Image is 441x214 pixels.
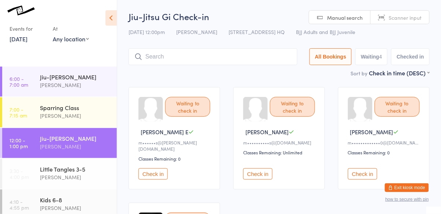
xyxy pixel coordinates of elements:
[10,168,29,180] time: 3:30 - 4:00 pm
[296,28,356,35] span: BJJ Adults and BJJ Juvenile
[389,14,422,21] span: Scanner input
[10,35,27,43] a: [DATE]
[391,48,430,65] button: Checked in
[310,48,352,65] button: All Bookings
[10,137,28,149] time: 12:00 - 1:00 pm
[379,54,382,60] div: 4
[348,149,422,155] div: Classes Remaining: 0
[355,48,388,65] button: Waiting4
[10,76,28,87] time: 6:00 - 7:00 am
[40,73,111,81] div: Jiu-[PERSON_NAME]
[351,70,368,77] label: Sort by
[40,173,111,181] div: [PERSON_NAME]
[243,149,317,155] div: Classes Remaining: Unlimited
[245,128,289,136] span: [PERSON_NAME]
[348,168,377,180] button: Check in
[129,28,165,35] span: [DATE] 12:00pm
[2,159,117,189] a: 3:30 -4:00 pmLittle Tangles 3-5[PERSON_NAME]
[243,168,273,180] button: Check in
[229,28,285,35] span: [STREET_ADDRESS] HQ
[40,104,111,112] div: Sparring Class
[40,112,111,120] div: [PERSON_NAME]
[141,128,188,136] span: [PERSON_NAME] E
[243,139,317,146] div: m••••••••••s@[DOMAIN_NAME]
[2,67,117,97] a: 6:00 -7:00 amJiu-[PERSON_NAME][PERSON_NAME]
[40,142,111,151] div: [PERSON_NAME]
[2,97,117,127] a: 7:00 -7:15 amSparring Class[PERSON_NAME]
[10,23,45,35] div: Events for
[350,128,393,136] span: [PERSON_NAME]
[10,199,29,210] time: 4:10 - 4:55 pm
[53,35,89,43] div: Any location
[40,196,111,204] div: Kids 6-8
[176,28,217,35] span: [PERSON_NAME]
[375,97,420,117] div: Waiting to check in
[10,106,27,118] time: 7:00 - 7:15 am
[138,139,212,152] div: m••••••s@[PERSON_NAME][DOMAIN_NAME]
[138,155,212,162] div: Classes Remaining: 0
[369,69,430,77] div: Check in time (DESC)
[2,128,117,158] a: 12:00 -1:00 pmJiu-[PERSON_NAME][PERSON_NAME]
[7,5,35,15] img: Knots Jiu-Jitsu
[53,23,89,35] div: At
[138,168,168,180] button: Check in
[385,183,429,192] button: Exit kiosk mode
[129,48,297,65] input: Search
[129,10,430,22] h2: Jiu-Jitsu Gi Check-in
[327,14,363,21] span: Manual search
[270,97,315,117] div: Waiting to check in
[165,97,210,117] div: Waiting to check in
[40,165,111,173] div: Little Tangles 3-5
[348,139,422,146] div: m•••••••••••••0@[DOMAIN_NAME]
[40,204,111,212] div: [PERSON_NAME]
[40,134,111,142] div: Jiu-[PERSON_NAME]
[40,81,111,89] div: [PERSON_NAME]
[385,197,429,202] button: how to secure with pin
